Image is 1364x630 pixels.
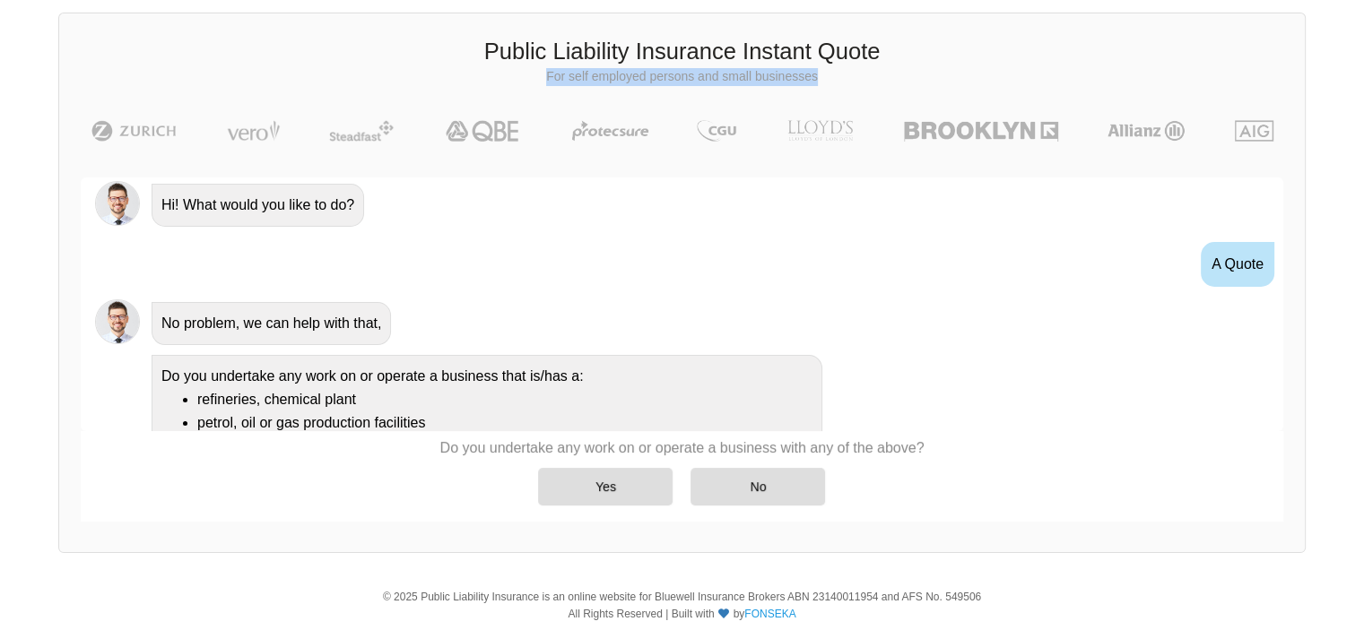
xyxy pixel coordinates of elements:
[73,68,1291,86] p: For self employed persons and small businesses
[322,120,401,142] img: Steadfast | Public Liability Insurance
[1201,242,1274,287] div: A Quote
[778,120,864,142] img: LLOYD's | Public Liability Insurance
[690,120,743,142] img: CGU | Public Liability Insurance
[95,181,140,226] img: Chatbot | PLI
[219,120,288,142] img: Vero | Public Liability Insurance
[83,120,185,142] img: Zurich | Public Liability Insurance
[1228,120,1281,142] img: AIG | Public Liability Insurance
[95,299,140,344] img: Chatbot | PLI
[197,411,812,435] li: petrol, oil or gas production facilities
[565,120,656,142] img: Protecsure | Public Liability Insurance
[152,184,364,227] div: Hi! What would you like to do?
[538,468,673,505] div: Yes
[197,388,812,411] li: refineries, chemical plant
[73,36,1291,68] h3: Public Liability Insurance Instant Quote
[691,468,825,505] div: No
[744,608,795,620] a: FONSEKA
[435,120,532,142] img: QBE | Public Liability Insurance
[897,120,1064,142] img: Brooklyn | Public Liability Insurance
[440,438,925,458] p: Do you undertake any work on or operate a business with any of the above?
[1099,120,1194,142] img: Allianz | Public Liability Insurance
[152,302,391,345] div: No problem, we can help with that,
